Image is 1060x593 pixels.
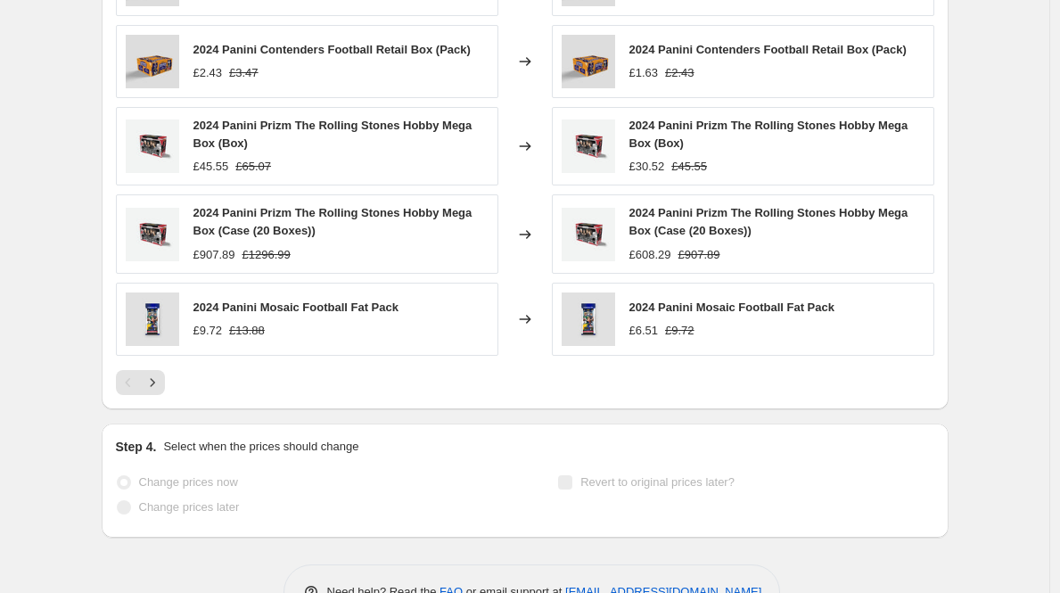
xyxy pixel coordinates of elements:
span: 2024 Panini Prizm The Rolling Stones Hobby Mega Box (Case (20 Boxes)) [629,206,908,237]
div: £1.63 [629,64,659,82]
span: 2024 Panini Contenders Football Retail Box (Pack) [193,43,471,56]
p: Select when the prices should change [163,438,358,456]
h2: Step 4. [116,438,157,456]
strike: £3.47 [229,64,259,82]
strike: £13.88 [229,322,265,340]
div: £608.29 [629,246,671,264]
img: mosaicfatpack_80x.jpg [126,292,179,346]
span: Change prices later [139,500,240,514]
img: rollingstones1_80x.jpg [562,208,615,261]
img: retailcontenders_80x.jpg [126,35,179,88]
span: 2024 Panini Mosaic Football Fat Pack [193,301,399,314]
img: retailcontenders_80x.jpg [562,35,615,88]
span: Change prices now [139,475,238,489]
strike: £907.89 [678,246,720,264]
div: £45.55 [193,158,229,176]
div: £6.51 [629,322,659,340]
span: Revert to original prices later? [580,475,735,489]
div: £2.43 [193,64,223,82]
strike: £1296.99 [242,246,291,264]
strike: £9.72 [665,322,694,340]
strike: £45.55 [671,158,707,176]
button: Next [140,370,165,395]
strike: £65.07 [235,158,271,176]
span: 2024 Panini Prizm The Rolling Stones Hobby Mega Box (Case (20 Boxes)) [193,206,472,237]
span: 2024 Panini Prizm The Rolling Stones Hobby Mega Box (Box) [193,119,472,150]
nav: Pagination [116,370,165,395]
div: £30.52 [629,158,665,176]
div: £907.89 [193,246,235,264]
img: mosaicfatpack_80x.jpg [562,292,615,346]
span: 2024 Panini Prizm The Rolling Stones Hobby Mega Box (Box) [629,119,908,150]
strike: £2.43 [665,64,694,82]
span: 2024 Panini Contenders Football Retail Box (Pack) [629,43,907,56]
img: rollingstones1_80x.jpg [562,119,615,173]
div: £9.72 [193,322,223,340]
span: 2024 Panini Mosaic Football Fat Pack [629,301,834,314]
img: rollingstones1_80x.jpg [126,119,179,173]
img: rollingstones1_80x.jpg [126,208,179,261]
